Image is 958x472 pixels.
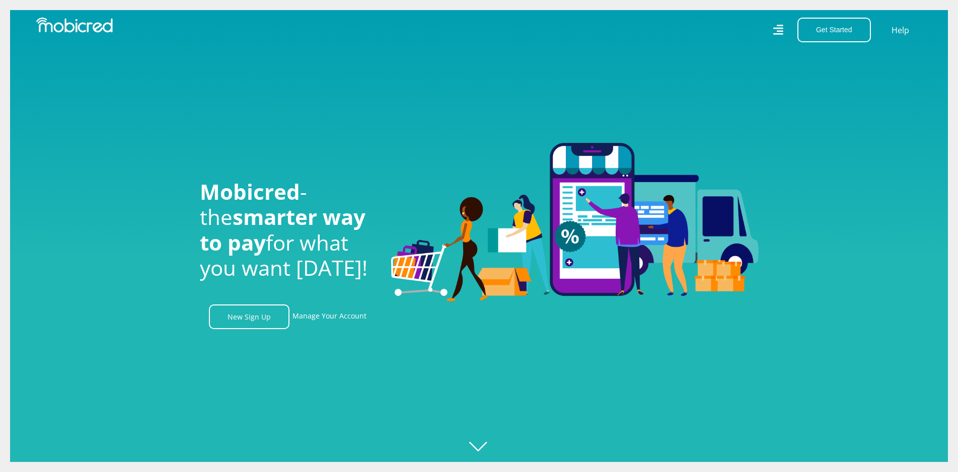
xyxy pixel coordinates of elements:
img: Mobicred [36,18,113,33]
span: smarter way to pay [200,202,365,256]
img: Welcome to Mobicred [391,143,759,302]
a: Manage Your Account [292,304,366,329]
a: Help [891,24,910,37]
a: New Sign Up [209,304,289,329]
button: Get Started [797,18,871,42]
span: Mobicred [200,177,300,206]
h1: - the for what you want [DATE]! [200,179,376,281]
